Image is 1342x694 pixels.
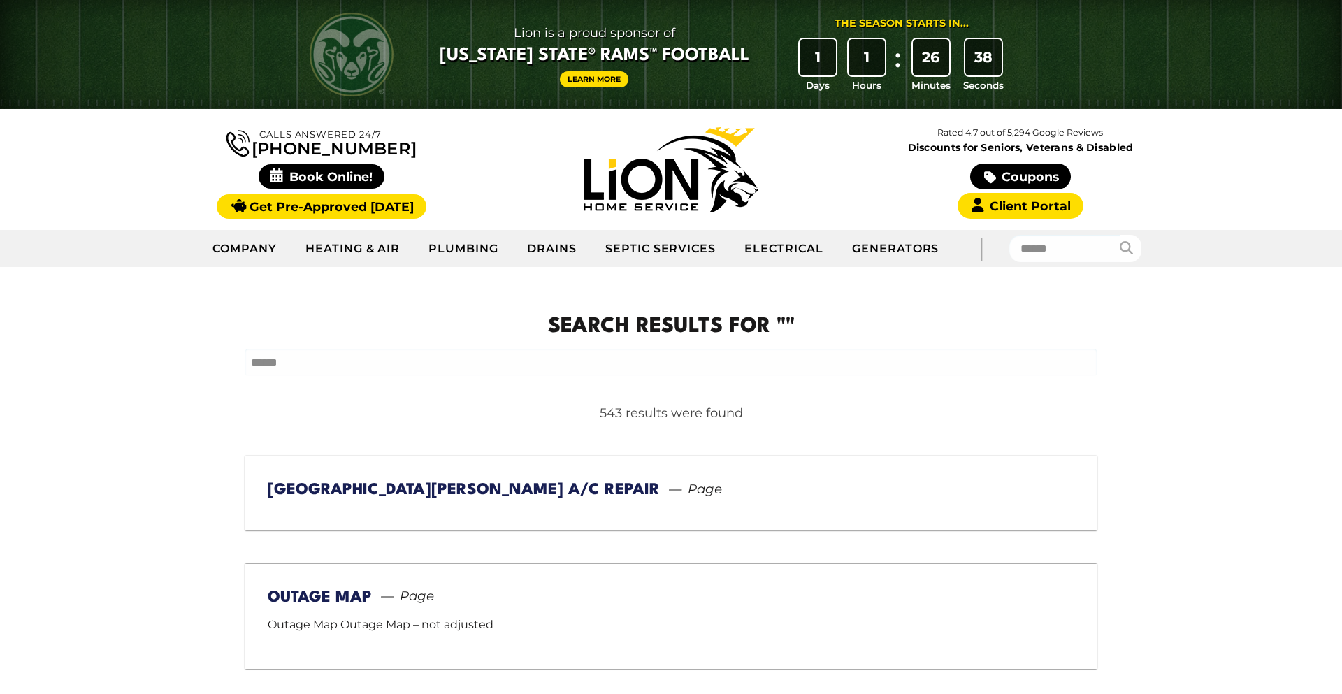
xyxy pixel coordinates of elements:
span: Seconds [963,78,1004,92]
div: 26 [913,39,949,75]
span: Page [663,479,722,499]
a: Electrical [730,231,838,266]
a: Heating & Air [291,231,414,266]
span: Page [375,586,434,606]
a: Coupons [970,164,1071,189]
a: Client Portal [958,193,1083,219]
div: The Season Starts in... [835,16,969,31]
div: 38 [965,39,1002,75]
span: Hours [852,78,881,92]
a: Get Pre-Approved [DATE] [217,194,426,219]
img: CSU Rams logo [310,13,394,96]
a: Drains [513,231,591,266]
img: Lion Home Service [584,127,758,212]
div: 1 [800,39,836,75]
span: Discounts for Seniors, Veterans & Disabled [849,143,1192,152]
img: CSU Sponsor Badge [10,623,150,684]
div: 543 results were found [245,404,1097,423]
a: Plumbing [414,231,513,266]
a: Company [199,231,291,266]
span: Minutes [911,78,951,92]
a: Septic Services [591,231,730,266]
span: Days [806,78,830,92]
p: Outage Map Outage Map – not adjusted [268,615,1074,635]
h1: Search Results for "" [245,312,1097,343]
p: Rated 4.7 out of 5,294 Google Reviews [846,125,1195,140]
a: Outage Map [268,590,372,605]
span: [US_STATE] State® Rams™ Football [440,44,749,68]
a: [GEOGRAPHIC_DATA][PERSON_NAME] A/C Repair [268,482,660,498]
span: Book Online! [259,164,385,189]
div: : [891,39,905,93]
div: 1 [849,39,885,75]
div: | [953,230,1009,267]
a: [PHONE_NUMBER] [226,127,417,157]
a: Generators [838,231,953,266]
a: Learn More [560,71,628,87]
span: Lion is a proud sponsor of [440,22,749,44]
